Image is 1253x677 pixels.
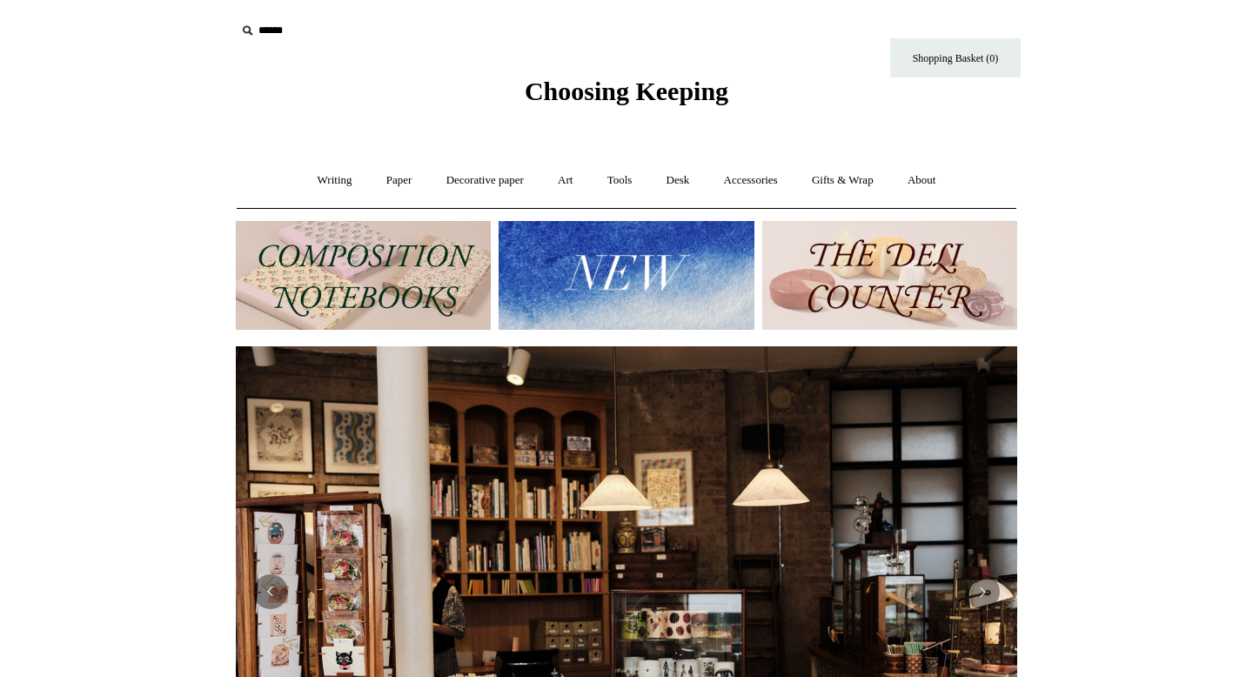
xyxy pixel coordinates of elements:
a: Accessories [708,158,794,204]
a: Shopping Basket (0) [890,38,1021,77]
a: Writing [302,158,368,204]
img: New.jpg__PID:f73bdf93-380a-4a35-bcfe-7823039498e1 [499,221,754,330]
a: Decorative paper [431,158,539,204]
a: Gifts & Wrap [796,158,889,204]
a: Art [542,158,588,204]
a: About [892,158,952,204]
a: Choosing Keeping [525,90,728,103]
a: Tools [592,158,648,204]
span: Choosing Keeping [525,77,728,105]
a: Desk [651,158,706,204]
button: Next [965,574,1000,609]
img: 202302 Composition ledgers.jpg__PID:69722ee6-fa44-49dd-a067-31375e5d54ec [236,221,491,330]
button: Previous [253,574,288,609]
a: Paper [371,158,428,204]
img: The Deli Counter [762,221,1017,330]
